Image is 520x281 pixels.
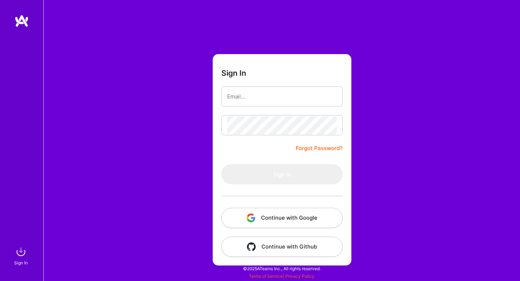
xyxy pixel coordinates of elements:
[221,69,246,78] h3: Sign In
[249,273,315,279] span: |
[247,242,256,251] img: icon
[227,87,337,106] input: Email...
[221,208,343,228] button: Continue with Google
[221,164,343,184] button: Sign In
[14,259,28,267] div: Sign In
[14,14,29,27] img: logo
[43,259,520,277] div: © 2025 ATeams Inc., All rights reserved.
[247,214,255,222] img: icon
[15,245,28,267] a: sign inSign In
[221,237,343,257] button: Continue with Github
[14,245,28,259] img: sign in
[285,273,315,279] a: Privacy Policy
[296,144,343,153] a: Forgot Password?
[249,273,283,279] a: Terms of Service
